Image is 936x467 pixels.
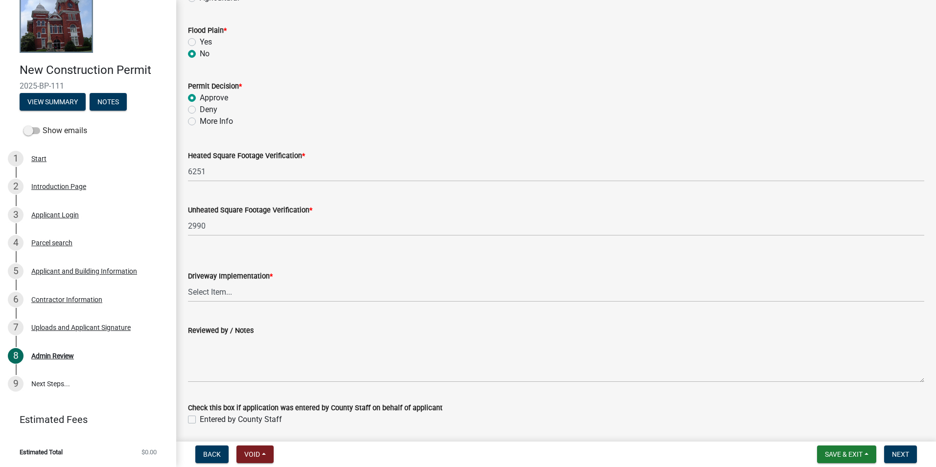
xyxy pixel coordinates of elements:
label: Show emails [23,125,87,137]
div: Uploads and Applicant Signature [31,324,131,331]
div: 1 [8,151,23,166]
div: 8 [8,348,23,364]
div: Applicant and Building Information [31,268,137,275]
button: Next [884,445,917,463]
button: Notes [90,93,127,111]
div: Start [31,155,47,162]
div: 2 [8,179,23,194]
label: Permit Decision [188,83,242,90]
label: Check this box if application was entered by County Staff on behalf of applicant [188,405,443,412]
span: 2025-BP-111 [20,81,157,91]
div: 5 [8,263,23,279]
label: Flood Plain [188,27,227,34]
label: Reviewed by / Notes [188,327,254,334]
span: Next [892,450,909,458]
label: Approve [200,92,228,104]
span: Estimated Total [20,449,63,455]
span: Void [244,450,260,458]
div: Introduction Page [31,183,86,190]
div: Parcel search [31,239,72,246]
label: Driveway Implementation [188,273,273,280]
label: More Info [200,116,233,127]
label: Unheated Square Footage Verification [188,207,312,214]
button: Save & Exit [817,445,876,463]
span: $0.00 [141,449,157,455]
label: Heated Square Footage Verification [188,153,305,160]
h4: New Construction Permit [20,63,168,77]
button: Back [195,445,229,463]
div: 4 [8,235,23,251]
button: Void [236,445,274,463]
span: Back [203,450,221,458]
label: Deny [200,104,217,116]
div: 7 [8,320,23,335]
label: Yes [200,36,212,48]
label: No [200,48,210,60]
div: 9 [8,376,23,392]
div: 3 [8,207,23,223]
a: Estimated Fees [8,410,161,429]
div: 6 [8,292,23,307]
wm-modal-confirm: Summary [20,98,86,106]
span: Save & Exit [825,450,863,458]
div: Contractor Information [31,296,102,303]
wm-modal-confirm: Notes [90,98,127,106]
div: Applicant Login [31,211,79,218]
button: View Summary [20,93,86,111]
label: Entered by County Staff [200,414,282,425]
div: Admin Review [31,352,74,359]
